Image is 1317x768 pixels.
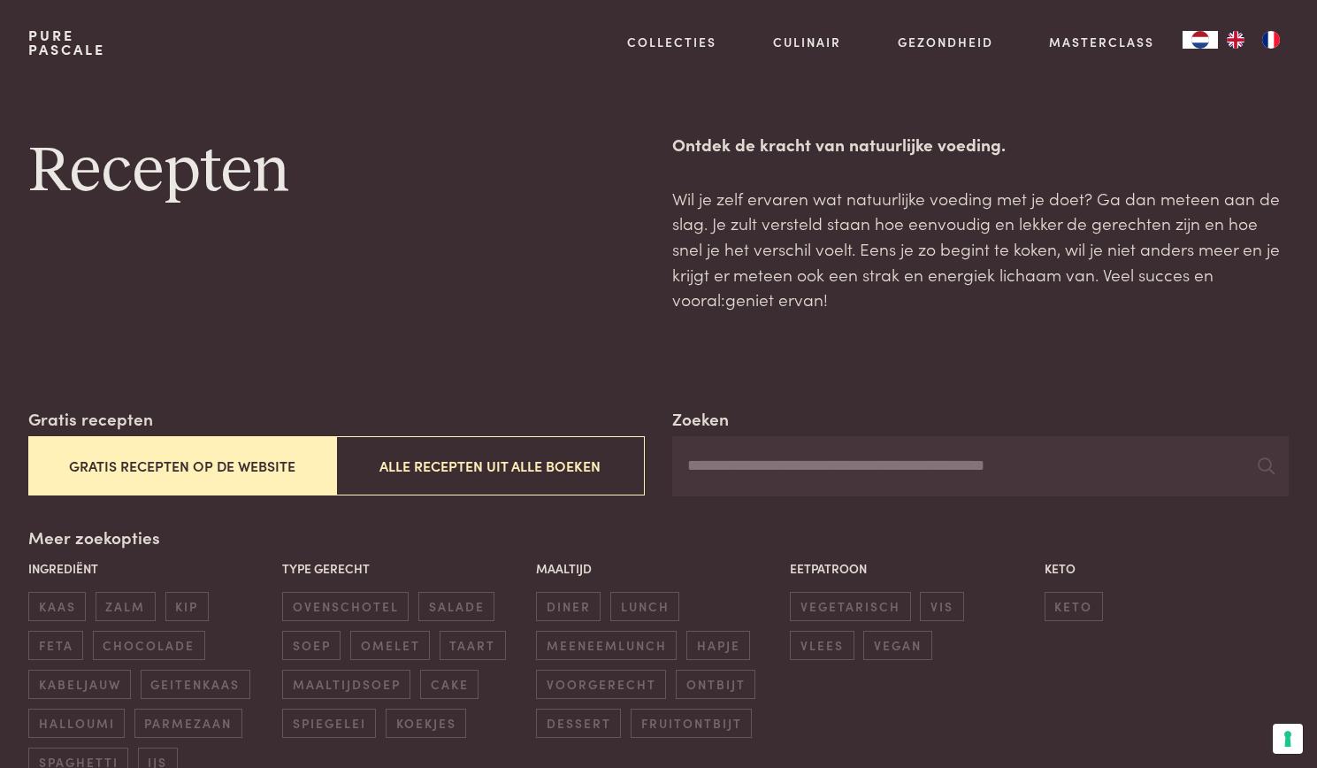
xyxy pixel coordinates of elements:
[350,631,430,660] span: omelet
[282,592,409,621] span: ovenschotel
[282,670,410,699] span: maaltijdsoep
[440,631,506,660] span: taart
[28,709,125,738] span: halloumi
[536,559,781,578] p: Maaltijd
[1218,31,1253,49] a: EN
[1049,33,1154,51] a: Masterclass
[28,28,105,57] a: PurePascale
[898,33,993,51] a: Gezondheid
[536,670,666,699] span: voorgerecht
[28,406,153,432] label: Gratis recepten
[134,709,242,738] span: parmezaan
[631,709,752,738] span: fruitontbijt
[920,592,963,621] span: vis
[28,559,273,578] p: Ingrediënt
[28,670,131,699] span: kabeljauw
[141,670,250,699] span: geitenkaas
[1218,31,1289,49] ul: Language list
[676,670,755,699] span: ontbijt
[627,33,716,51] a: Collecties
[93,631,205,660] span: chocolade
[282,559,527,578] p: Type gerecht
[773,33,841,51] a: Culinair
[282,631,341,660] span: soep
[386,709,466,738] span: koekjes
[1045,559,1290,578] p: Keto
[863,631,931,660] span: vegan
[672,406,729,432] label: Zoeken
[165,592,209,621] span: kip
[1183,31,1289,49] aside: Language selected: Nederlands
[1183,31,1218,49] div: Language
[282,709,376,738] span: spiegelei
[686,631,750,660] span: hapje
[672,186,1289,312] p: Wil je zelf ervaren wat natuurlijke voeding met je doet? Ga dan meteen aan de slag. Je zult verst...
[28,592,86,621] span: kaas
[536,709,621,738] span: dessert
[1045,592,1103,621] span: keto
[610,592,679,621] span: lunch
[536,592,601,621] span: diner
[418,592,494,621] span: salade
[1183,31,1218,49] a: NL
[672,132,1006,156] strong: Ontdek de kracht van natuurlijke voeding.
[420,670,479,699] span: cake
[790,559,1035,578] p: Eetpatroon
[790,592,910,621] span: vegetarisch
[28,436,336,495] button: Gratis recepten op de website
[28,631,83,660] span: feta
[536,631,677,660] span: meeneemlunch
[96,592,156,621] span: zalm
[790,631,854,660] span: vlees
[1273,724,1303,754] button: Uw voorkeuren voor toestemming voor trackingtechnologieën
[28,132,645,211] h1: Recepten
[1253,31,1289,49] a: FR
[336,436,644,495] button: Alle recepten uit alle boeken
